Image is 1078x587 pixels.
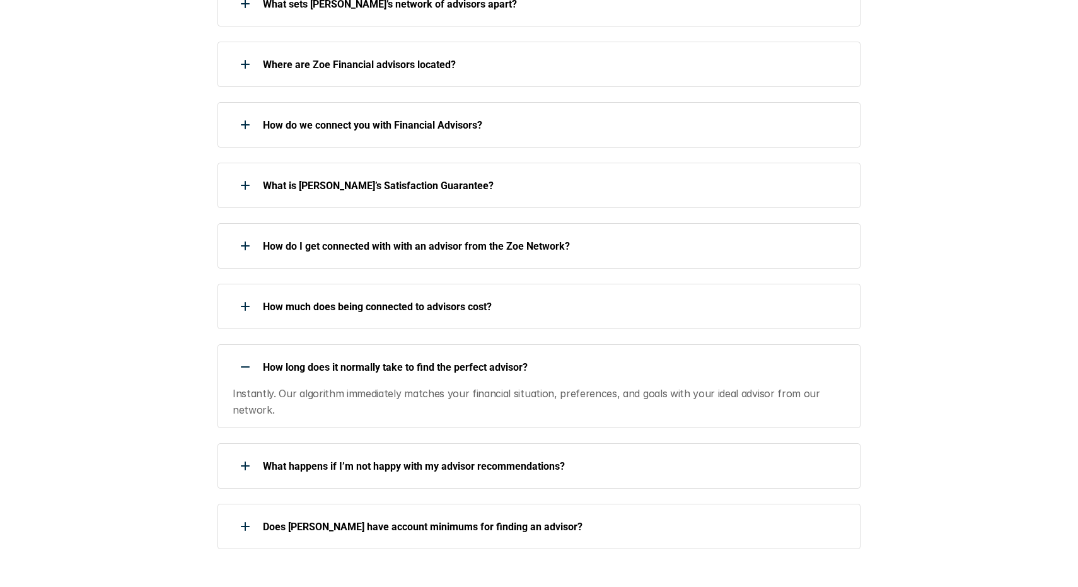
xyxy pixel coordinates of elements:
p: What is [PERSON_NAME]’s Satisfaction Guarantee? [263,180,844,192]
p: Where are Zoe Financial advisors located? [263,59,844,71]
p: Does [PERSON_NAME] have account minimums for finding an advisor? [263,521,844,533]
p: Instantly. Our algorithm immediately matches your financial situation, preferences, and goals wit... [233,386,845,418]
p: How do I get connected with with an advisor from the Zoe Network? [263,240,844,252]
p: How long does it normally take to find the perfect advisor? [263,361,844,373]
p: How do we connect you with Financial Advisors? [263,119,844,131]
p: How much does being connected to advisors cost? [263,301,844,313]
p: What happens if I’m not happy with my advisor recommendations? [263,460,844,472]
